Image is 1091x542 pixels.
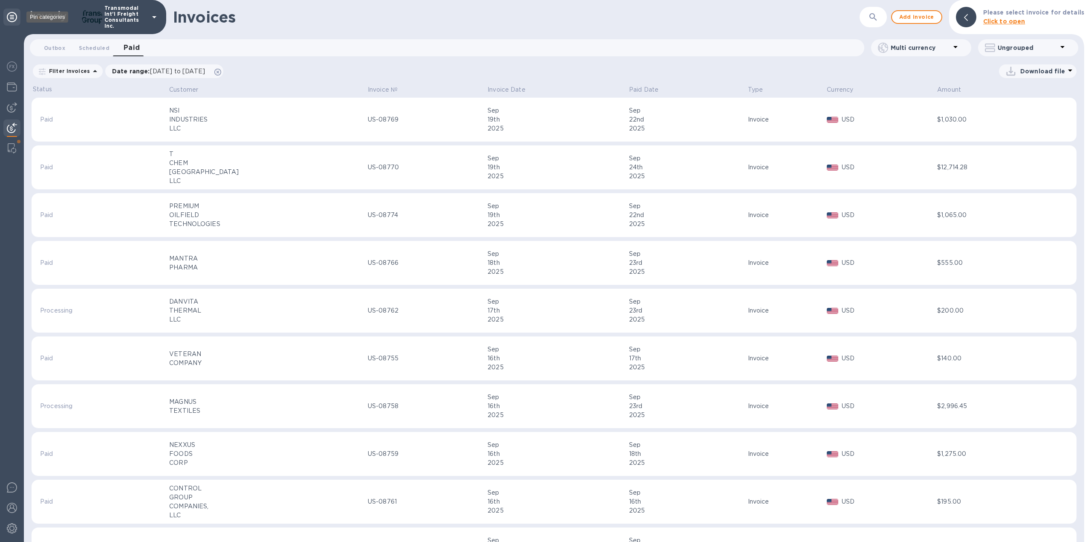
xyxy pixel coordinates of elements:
div: 2025 [488,220,626,229]
p: USD [842,306,935,315]
div: 22nd [629,115,745,124]
div: 2025 [629,315,745,324]
p: Invoice Date [488,85,525,94]
div: US-08774 [368,211,485,220]
img: USD [827,117,838,123]
div: $1,030.00 [937,115,1038,124]
div: $1,065.00 [937,211,1038,220]
p: Paid Date [629,85,658,94]
p: USD [842,497,935,506]
div: US-08759 [368,449,485,458]
p: Multi currency [891,43,950,52]
div: GROUP [169,493,365,502]
div: LLC [169,511,365,520]
img: USD [827,165,838,171]
div: Date range:[DATE] to [DATE] [105,64,223,78]
img: USD [827,499,838,505]
p: USD [842,163,935,172]
div: Invoice [748,306,825,315]
div: Sep [488,345,626,354]
div: 2025 [629,220,745,229]
div: $12,714.28 [937,163,1038,172]
p: Status [33,85,167,94]
img: USD [827,451,838,457]
div: 2025 [488,315,626,324]
div: 23rd [629,306,745,315]
span: Invoice Date [488,85,537,94]
div: THERMAL [169,306,365,315]
div: Invoice [748,115,825,124]
div: US-08770 [368,163,485,172]
div: Invoice [748,497,825,506]
div: Invoice [748,449,825,458]
div: Sep [488,154,626,163]
div: $2,996.45 [937,402,1038,411]
p: USD [842,258,935,267]
img: USD [827,308,838,314]
p: Type [748,85,763,94]
div: 2025 [629,458,745,467]
span: Scheduled [79,43,110,52]
div: Sep [488,106,626,115]
div: US-08761 [368,497,485,506]
div: 2025 [488,363,626,372]
div: US-08755 [368,354,485,363]
p: Paid [40,449,159,458]
div: 2025 [629,363,745,372]
div: 23rd [629,402,745,411]
div: Sep [488,393,626,402]
div: 17th [488,306,626,315]
div: 23rd [629,258,745,267]
div: $195.00 [937,497,1038,506]
div: 2025 [629,172,745,181]
p: Paid [40,211,159,220]
img: USD [827,212,838,218]
p: Amount [937,85,961,94]
div: 16th [488,449,626,458]
div: 2025 [488,124,626,133]
div: CORP [169,458,365,467]
div: Invoice [748,211,825,220]
span: Outbox [44,43,65,52]
div: COMPANY [169,359,365,368]
div: 16th [629,497,745,506]
div: 2025 [629,267,745,276]
div: US-08766 [368,258,485,267]
p: Download file [1020,67,1065,75]
div: 16th [488,354,626,363]
span: Add invoice [899,12,935,22]
span: Amount [937,85,972,94]
div: US-08758 [368,402,485,411]
div: OILFIELD [169,211,365,220]
div: NEXXUS [169,441,365,449]
div: 2025 [488,506,626,515]
div: Invoice [748,402,825,411]
b: Please select invoice for details [983,9,1084,16]
div: MANTRA [169,254,365,263]
div: LLC [169,177,365,185]
p: USD [842,115,935,124]
div: NSI [169,106,365,115]
div: $200.00 [937,306,1038,315]
p: Currency [827,85,853,94]
p: Invoice № [368,85,398,94]
span: Invoice № [368,85,409,94]
div: Sep [629,297,745,306]
div: PHARMA [169,263,365,272]
p: Ungrouped [998,43,1057,52]
div: 19th [488,211,626,220]
p: Paid [40,258,159,267]
div: DANVITA [169,297,365,306]
div: 24th [629,163,745,172]
div: 19th [488,115,626,124]
div: PREMIUM [169,202,365,211]
h1: Invoices [173,8,236,26]
div: 2025 [629,506,745,515]
div: Sep [629,441,745,449]
span: Currency [827,85,864,94]
button: Add invoice [891,10,942,24]
p: Paid [40,497,159,506]
div: 2025 [488,411,626,420]
div: TECHNOLOGIES [169,220,365,229]
p: Processing [40,402,159,411]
